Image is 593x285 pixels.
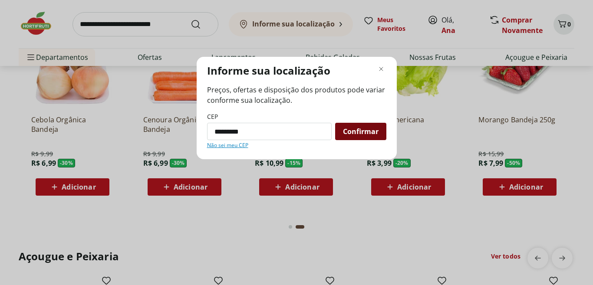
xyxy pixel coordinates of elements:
a: Não sei meu CEP [207,142,248,149]
span: Confirmar [343,128,379,135]
label: CEP [207,112,218,121]
div: Modal de regionalização [197,57,397,159]
p: Informe sua localização [207,64,330,78]
button: Fechar modal de regionalização [376,64,386,74]
span: Preços, ofertas e disposição dos produtos pode variar conforme sua localização. [207,85,386,105]
button: Confirmar [335,123,386,140]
